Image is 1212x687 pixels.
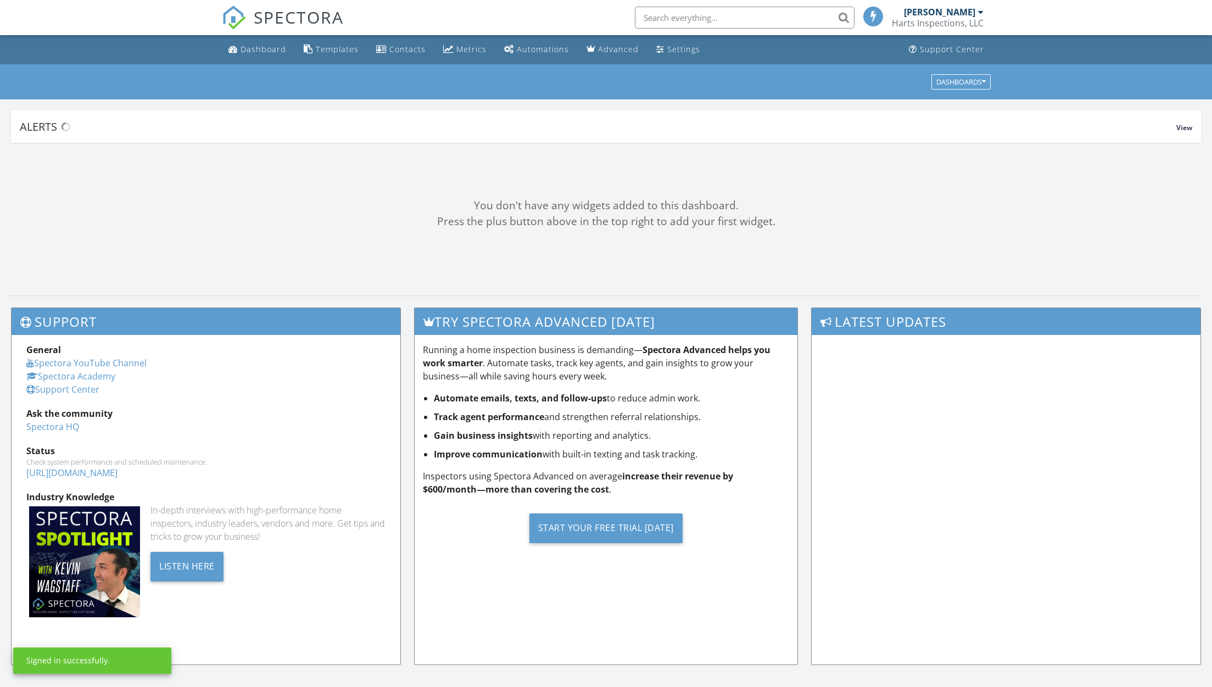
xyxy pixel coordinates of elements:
[598,44,639,54] div: Advanced
[434,429,533,442] strong: Gain business insights
[423,343,789,383] p: Running a home inspection business is demanding— . Automate tasks, track key agents, and gain ins...
[222,15,344,38] a: SPECTORA
[904,40,988,60] a: Support Center
[11,198,1201,214] div: You don't have any widgets added to this dashboard.
[517,44,569,54] div: Automations
[389,44,426,54] div: Contacts
[26,444,386,457] div: Status
[667,44,700,54] div: Settings
[812,308,1200,335] h3: Latest Updates
[415,308,797,335] h3: Try spectora advanced [DATE]
[582,40,643,60] a: Advanced
[904,7,975,18] div: [PERSON_NAME]
[26,655,110,666] div: Signed in successfully.
[26,370,115,382] a: Spectora Academy
[224,40,291,60] a: Dashboard
[635,7,854,29] input: Search everything...
[434,410,789,423] li: and strengthen referral relationships.
[920,44,984,54] div: Support Center
[434,429,789,442] li: with reporting and analytics.
[29,506,140,617] img: Spectoraspolightmain
[222,5,246,30] img: The Best Home Inspection Software - Spectora
[26,407,386,420] div: Ask the community
[434,448,543,460] strong: Improve communication
[434,392,607,404] strong: Automate emails, texts, and follow-ups
[316,44,359,54] div: Templates
[423,344,770,369] strong: Spectora Advanced helps you work smarter
[529,513,683,543] div: Start Your Free Trial [DATE]
[241,44,286,54] div: Dashboard
[26,490,386,504] div: Industry Knowledge
[456,44,487,54] div: Metrics
[652,40,705,60] a: Settings
[423,470,733,495] strong: increase their revenue by $600/month—more than covering the cost
[12,308,400,335] h3: Support
[439,40,491,60] a: Metrics
[1176,123,1192,132] span: View
[26,421,79,433] a: Spectora HQ
[254,5,344,29] span: SPECTORA
[892,18,984,29] div: Harts Inspections, LLC
[423,505,789,551] a: Start Your Free Trial [DATE]
[372,40,430,60] a: Contacts
[26,383,99,395] a: Support Center
[936,78,986,86] div: Dashboards
[150,504,386,543] div: In-depth interviews with high-performance home inspectors, industry leaders, vendors and more. Ge...
[500,40,573,60] a: Automations (Basic)
[20,119,1176,134] div: Alerts
[150,560,224,572] a: Listen Here
[299,40,363,60] a: Templates
[434,448,789,461] li: with built-in texting and task tracking.
[931,74,991,90] button: Dashboards
[423,470,789,496] p: Inspectors using Spectora Advanced on average .
[26,344,61,356] strong: General
[26,457,386,466] div: Check system performance and scheduled maintenance.
[11,214,1201,230] div: Press the plus button above in the top right to add your first widget.
[434,392,789,405] li: to reduce admin work.
[150,552,224,582] div: Listen Here
[26,357,147,369] a: Spectora YouTube Channel
[26,467,118,479] a: [URL][DOMAIN_NAME]
[434,411,544,423] strong: Track agent performance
